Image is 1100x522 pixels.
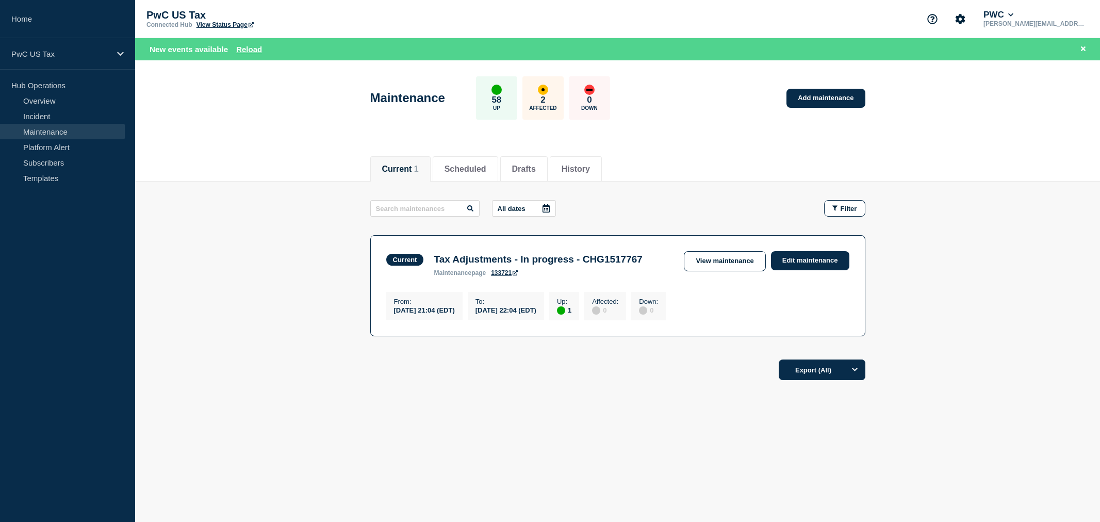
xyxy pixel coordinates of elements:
[981,10,1015,20] button: PWC
[393,256,417,264] div: Current
[434,269,471,276] span: maintenance
[445,165,486,174] button: Scheduled
[562,165,590,174] button: History
[557,305,571,315] div: 1
[557,298,571,305] p: Up :
[382,165,419,174] button: Current 1
[845,360,865,380] button: Options
[498,205,526,213] p: All dates
[584,85,595,95] div: down
[639,305,658,315] div: 0
[150,45,228,54] span: New events available
[592,306,600,315] div: disabled
[196,21,254,28] a: View Status Page
[540,95,545,105] p: 2
[493,105,500,111] p: Up
[922,8,943,30] button: Support
[491,95,501,105] p: 58
[491,269,518,276] a: 133721
[639,298,658,305] p: Down :
[538,85,548,95] div: affected
[370,91,445,105] h1: Maintenance
[434,269,486,276] p: page
[394,305,455,314] div: [DATE] 21:04 (EDT)
[981,20,1089,27] p: [PERSON_NAME][EMAIL_ADDRESS][PERSON_NAME][DOMAIN_NAME]
[370,200,480,217] input: Search maintenances
[529,105,556,111] p: Affected
[557,306,565,315] div: up
[824,200,865,217] button: Filter
[11,50,110,58] p: PwC US Tax
[434,254,642,265] h3: Tax Adjustments - In progress - CHG1517767
[512,165,536,174] button: Drafts
[771,251,849,270] a: Edit maintenance
[949,8,971,30] button: Account settings
[475,305,536,314] div: [DATE] 22:04 (EDT)
[491,85,502,95] div: up
[394,298,455,305] p: From :
[581,105,598,111] p: Down
[492,200,556,217] button: All dates
[684,251,765,271] a: View maintenance
[475,298,536,305] p: To :
[639,306,647,315] div: disabled
[592,305,618,315] div: 0
[786,89,865,108] a: Add maintenance
[779,360,865,380] button: Export (All)
[587,95,592,105] p: 0
[841,205,857,213] span: Filter
[414,165,419,173] span: 1
[146,21,192,28] p: Connected Hub
[236,45,262,54] button: Reload
[592,298,618,305] p: Affected :
[146,9,353,21] p: PwC US Tax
